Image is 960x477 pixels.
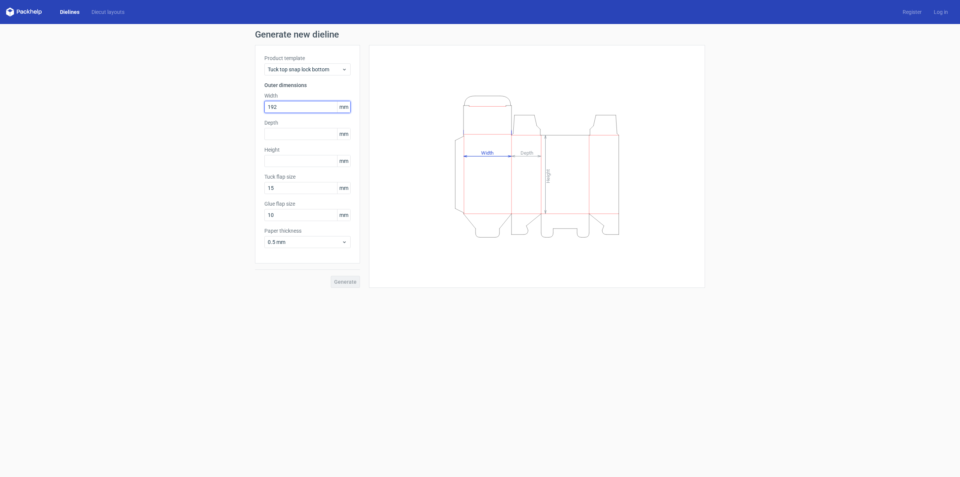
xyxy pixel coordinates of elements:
[481,150,493,155] tspan: Width
[264,200,351,208] label: Glue flap size
[264,81,351,89] h3: Outer dimensions
[264,146,351,153] label: Height
[337,155,350,167] span: mm
[928,8,954,16] a: Log in
[337,182,350,194] span: mm
[337,209,350,221] span: mm
[268,238,342,246] span: 0.5 mm
[264,92,351,99] label: Width
[264,227,351,235] label: Paper thickness
[85,8,130,16] a: Diecut layouts
[264,119,351,126] label: Depth
[255,30,705,39] h1: Generate new dieline
[520,150,533,155] tspan: Depth
[264,54,351,62] label: Product template
[897,8,928,16] a: Register
[54,8,85,16] a: Dielines
[545,169,551,183] tspan: Height
[337,128,350,140] span: mm
[337,101,350,113] span: mm
[268,66,342,73] span: Tuck top snap lock bottom
[264,173,351,181] label: Tuck flap size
